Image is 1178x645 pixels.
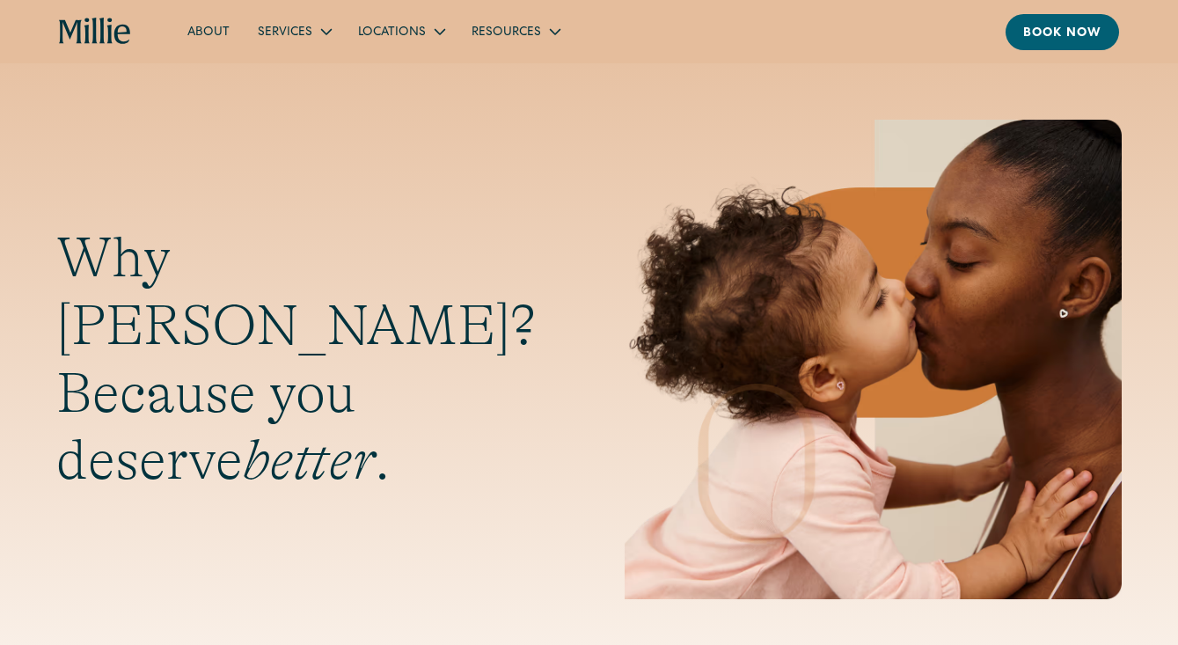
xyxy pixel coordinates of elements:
[244,17,344,46] div: Services
[173,17,244,46] a: About
[59,18,131,46] a: home
[56,224,554,495] h1: Why [PERSON_NAME]? Because you deserve .
[1006,14,1119,50] a: Book now
[258,24,312,42] div: Services
[358,24,426,42] div: Locations
[243,429,375,492] em: better
[457,17,573,46] div: Resources
[472,24,541,42] div: Resources
[344,17,457,46] div: Locations
[1023,25,1101,43] div: Book now
[625,120,1123,599] img: Mother and baby sharing a kiss, highlighting the emotional bond and nurturing care at the heart o...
